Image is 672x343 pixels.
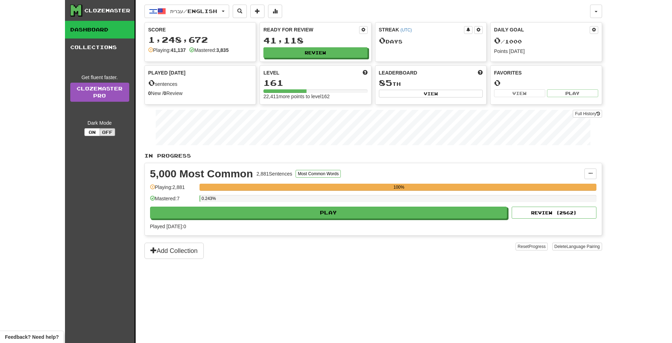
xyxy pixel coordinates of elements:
[379,36,483,45] div: Day s
[379,90,483,97] button: View
[170,8,217,14] span: עברית / English
[148,47,186,54] div: Playing:
[363,69,368,76] span: Score more points to level up
[263,78,368,87] div: 161
[478,69,483,76] span: This week in points, UTC
[379,78,483,88] div: th
[494,48,598,55] div: Points [DATE]
[65,39,135,56] a: Collections
[296,170,341,178] button: Most Common Words
[148,90,252,97] div: New / Review
[379,78,392,88] span: 85
[516,243,548,250] button: ResetProgress
[379,69,417,76] span: Leaderboard
[529,244,546,249] span: Progress
[148,90,151,96] strong: 0
[65,21,135,39] a: Dashboard
[566,244,600,249] span: Language Pairing
[150,224,186,229] span: Played [DATE]: 0
[263,36,368,45] div: 41,118
[494,78,598,87] div: 0
[150,168,253,179] div: 5,000 Most Common
[379,26,464,33] div: Streak
[494,69,598,76] div: Favorites
[148,69,186,76] span: Played [DATE]
[84,128,100,136] button: On
[202,184,596,191] div: 100%
[400,28,412,32] a: (UTC)
[263,47,368,58] button: Review
[148,78,252,88] div: sentences
[250,5,264,18] button: Add sentence to collection
[144,152,602,159] p: In Progress
[263,26,359,33] div: Ready for Review
[171,47,186,53] strong: 41,137
[547,89,598,97] button: Play
[144,243,204,259] button: Add Collection
[268,5,282,18] button: More stats
[189,47,228,54] div: Mastered:
[494,26,590,34] div: Daily Goal
[263,93,368,100] div: 22,411 more points to level 162
[233,5,247,18] button: Search sentences
[100,128,115,136] button: Off
[144,5,229,18] button: עברית/English
[512,207,596,219] button: Review (2862)
[263,69,279,76] span: Level
[150,195,196,207] div: Mastered: 7
[5,333,59,341] span: Open feedback widget
[494,35,501,45] span: 0
[163,90,166,96] strong: 0
[148,26,252,33] div: Score
[552,243,602,250] button: DeleteLanguage Pairing
[148,78,155,88] span: 0
[148,35,252,44] div: 1,248,672
[70,119,129,126] div: Dark Mode
[494,89,545,97] button: View
[150,184,196,195] div: Playing: 2,881
[70,74,129,81] div: Get fluent faster.
[216,47,228,53] strong: 3,835
[379,35,386,45] span: 0
[573,110,602,118] button: Full History
[84,7,130,14] div: Clozemaster
[256,170,292,177] div: 2,881 Sentences
[494,39,522,45] span: / 1000
[150,207,507,219] button: Play
[70,83,129,102] a: ClozemasterPro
